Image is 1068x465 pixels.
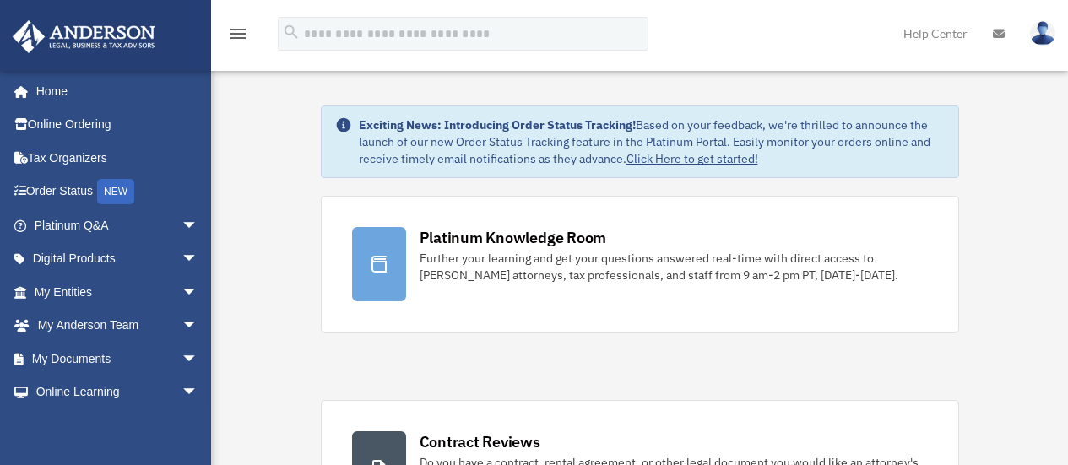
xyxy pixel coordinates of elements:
[12,376,224,409] a: Online Learningarrow_drop_down
[228,24,248,44] i: menu
[12,242,224,276] a: Digital Productsarrow_drop_down
[282,23,301,41] i: search
[182,309,215,343] span: arrow_drop_down
[420,227,607,248] div: Platinum Knowledge Room
[12,141,224,175] a: Tax Organizers
[182,208,215,243] span: arrow_drop_down
[420,431,540,452] div: Contract Reviews
[359,116,945,167] div: Based on your feedback, we're thrilled to announce the launch of our new Order Status Tracking fe...
[12,342,224,376] a: My Documentsarrow_drop_down
[321,196,959,333] a: Platinum Knowledge Room Further your learning and get your questions answered real-time with dire...
[8,20,160,53] img: Anderson Advisors Platinum Portal
[12,309,224,343] a: My Anderson Teamarrow_drop_down
[182,342,215,376] span: arrow_drop_down
[182,242,215,277] span: arrow_drop_down
[12,208,224,242] a: Platinum Q&Aarrow_drop_down
[626,151,758,166] a: Click Here to get started!
[12,74,215,108] a: Home
[420,250,928,284] div: Further your learning and get your questions answered real-time with direct access to [PERSON_NAM...
[228,30,248,44] a: menu
[97,179,134,204] div: NEW
[182,376,215,410] span: arrow_drop_down
[12,275,224,309] a: My Entitiesarrow_drop_down
[12,108,224,142] a: Online Ordering
[359,117,636,132] strong: Exciting News: Introducing Order Status Tracking!
[12,175,224,209] a: Order StatusNEW
[182,275,215,310] span: arrow_drop_down
[1030,21,1055,46] img: User Pic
